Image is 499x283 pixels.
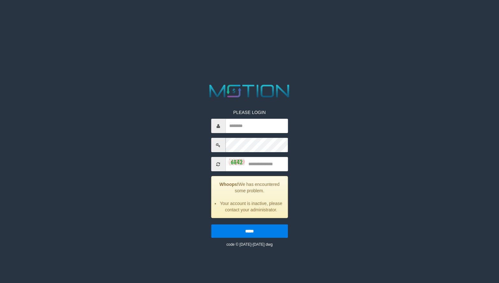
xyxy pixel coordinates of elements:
img: captcha [229,159,245,165]
small: code © [DATE]-[DATE] dwg [226,242,273,247]
p: PLEASE LOGIN [211,109,288,116]
img: MOTION_logo.png [206,82,293,100]
li: Your account is inactive, please contact your administrator. [219,200,283,213]
strong: Whoops! [219,182,239,187]
div: We has encountered some problem. [211,176,288,218]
